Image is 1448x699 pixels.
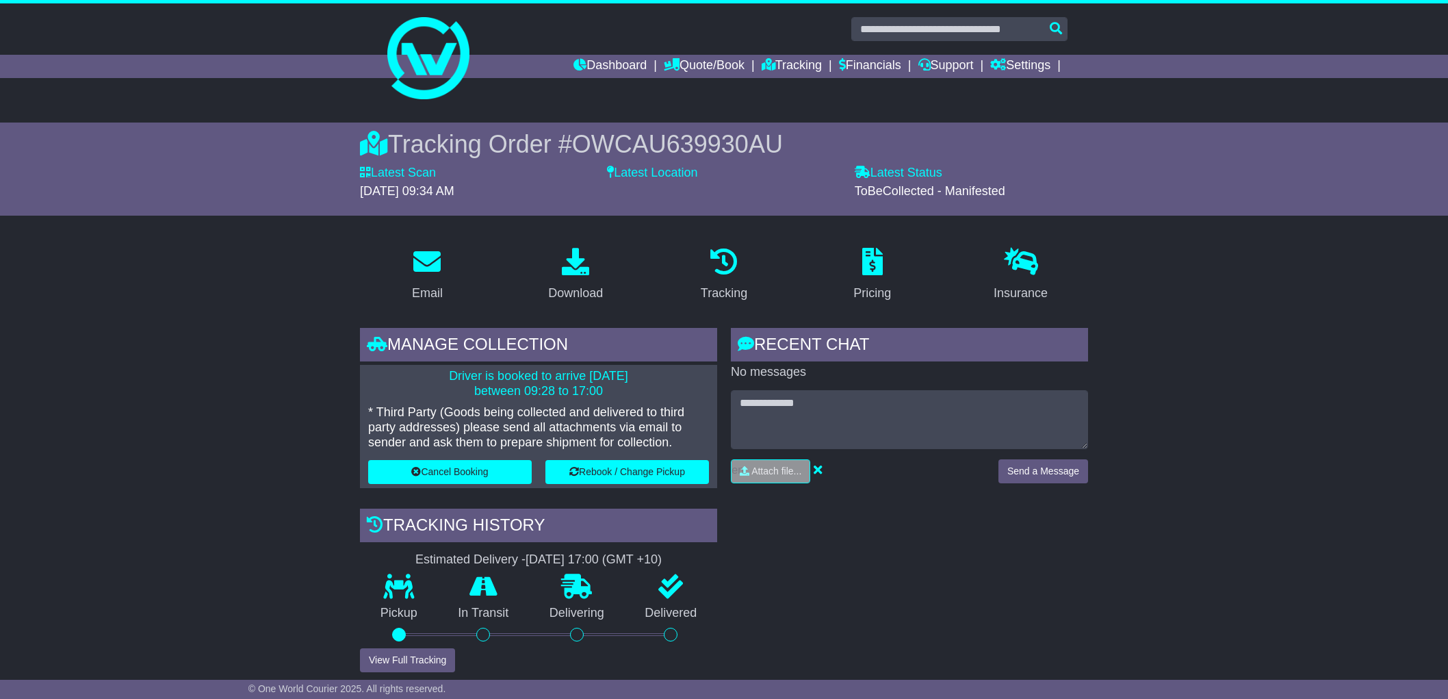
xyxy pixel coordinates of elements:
[844,243,900,307] a: Pricing
[360,328,717,365] div: Manage collection
[526,552,662,568] div: [DATE] 17:00 (GMT +10)
[855,184,1005,198] span: ToBeCollected - Manifested
[412,284,443,303] div: Email
[438,606,530,621] p: In Transit
[529,606,625,621] p: Delivering
[762,55,822,78] a: Tracking
[360,552,717,568] div: Estimated Delivery -
[539,243,612,307] a: Download
[360,184,454,198] span: [DATE] 09:34 AM
[625,606,718,621] p: Delivered
[994,284,1048,303] div: Insurance
[839,55,901,78] a: Financials
[360,129,1088,159] div: Tracking Order #
[545,460,709,484] button: Rebook / Change Pickup
[248,683,446,694] span: © One World Courier 2025. All rights reserved.
[368,405,709,450] p: * Third Party (Goods being collected and delivered to third party addresses) please send all atta...
[701,284,747,303] div: Tracking
[731,365,1088,380] p: No messages
[360,166,436,181] label: Latest Scan
[573,55,647,78] a: Dashboard
[855,166,942,181] label: Latest Status
[403,243,452,307] a: Email
[998,459,1088,483] button: Send a Message
[607,166,697,181] label: Latest Location
[360,509,717,546] div: Tracking history
[853,284,891,303] div: Pricing
[918,55,974,78] a: Support
[990,55,1050,78] a: Settings
[664,55,745,78] a: Quote/Book
[692,243,756,307] a: Tracking
[985,243,1057,307] a: Insurance
[548,284,603,303] div: Download
[731,328,1088,365] div: RECENT CHAT
[572,130,783,158] span: OWCAU639930AU
[368,460,532,484] button: Cancel Booking
[360,606,438,621] p: Pickup
[368,369,709,398] p: Driver is booked to arrive [DATE] between 09:28 to 17:00
[360,648,455,672] button: View Full Tracking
